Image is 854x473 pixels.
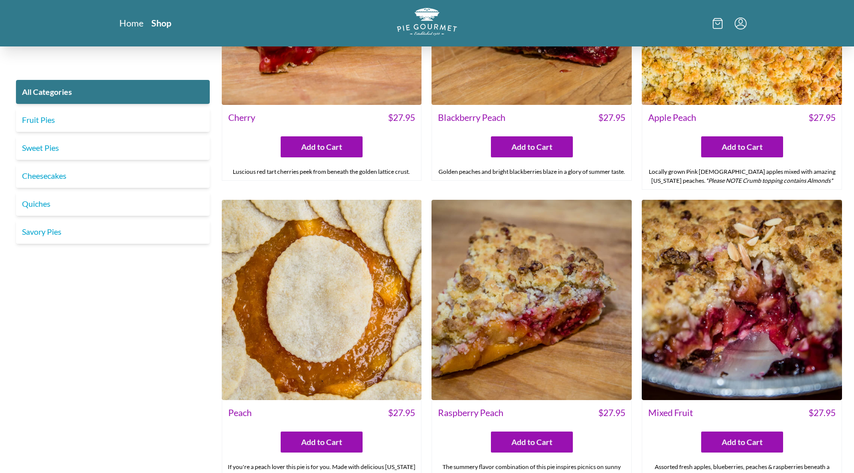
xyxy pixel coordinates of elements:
[119,17,143,29] a: Home
[598,406,625,420] span: $ 27.95
[222,163,422,180] div: Luscious red tart cherries peek from beneath the golden lattice crust.
[16,192,210,216] a: Quiches
[16,164,210,188] a: Cheesecakes
[598,111,625,124] span: $ 27.95
[648,406,693,420] span: Mixed Fruit
[388,111,415,124] span: $ 27.95
[16,220,210,244] a: Savory Pies
[642,200,842,400] img: Mixed Fruit
[16,136,210,160] a: Sweet Pies
[16,108,210,132] a: Fruit Pies
[301,436,342,448] span: Add to Cart
[722,141,763,153] span: Add to Cart
[511,141,552,153] span: Add to Cart
[301,141,342,153] span: Add to Cart
[648,111,696,124] span: Apple Peach
[491,136,573,157] button: Add to Cart
[281,432,363,453] button: Add to Cart
[431,200,632,400] img: Raspberry Peach
[735,17,747,29] button: Menu
[642,163,842,189] div: Locally grown Pink [DEMOGRAPHIC_DATA] apples mixed with amazing [US_STATE] peaches.
[809,406,836,420] span: $ 27.95
[809,111,836,124] span: $ 27.95
[722,436,763,448] span: Add to Cart
[222,200,422,400] img: Peach
[228,406,252,420] span: Peach
[701,432,783,453] button: Add to Cart
[228,111,255,124] span: Cherry
[16,80,210,104] a: All Categories
[511,436,552,448] span: Add to Cart
[438,111,505,124] span: Blackberry Peach
[388,406,415,420] span: $ 27.95
[397,8,457,35] img: logo
[281,136,363,157] button: Add to Cart
[397,8,457,38] a: Logo
[491,432,573,453] button: Add to Cart
[706,177,833,184] em: *Please NOTE Crumb topping contains Almonds*
[438,406,503,420] span: Raspberry Peach
[701,136,783,157] button: Add to Cart
[432,163,631,180] div: Golden peaches and bright blackberries blaze in a glory of summer taste.
[151,17,171,29] a: Shop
